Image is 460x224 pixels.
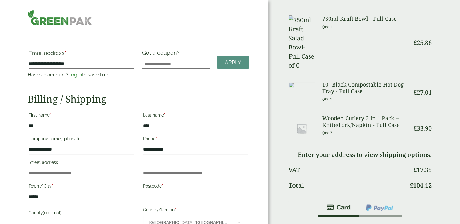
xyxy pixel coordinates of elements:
[61,136,79,141] span: (optional)
[322,81,406,94] h3: 10" Black Compostable Hot Dog Tray - Full Case
[413,88,417,97] span: £
[327,204,351,211] img: stripe.png
[322,97,332,101] small: Qty: 1
[322,115,406,128] h3: Wooden Cutlery 3 in 1 Pack – Knife/Fork/Napkin - Full Case
[410,181,413,189] span: £
[58,160,60,165] abbr: required
[29,158,134,168] label: Street address
[410,181,432,189] bdi: 104.12
[413,39,417,47] span: £
[289,148,432,162] td: Enter your address to view shipping options.
[289,163,406,177] th: VAT
[29,209,134,219] label: County
[142,49,182,59] label: Got a coupon?
[289,115,315,141] img: Placeholder
[162,184,163,188] abbr: required
[143,134,248,145] label: Phone
[28,71,135,79] p: Have an account? to save time
[50,113,51,117] abbr: required
[322,15,406,22] h3: 750ml Kraft Bowl - Full Case
[289,178,406,193] th: Total
[217,56,249,69] a: Apply
[29,111,134,121] label: First name
[28,93,249,105] h2: Billing / Shipping
[322,131,332,135] small: Qty: 2
[28,10,92,25] img: GreenPak Supplies
[289,15,315,70] img: 750ml Kraft Salad Bowl-Full Case of-0
[365,204,393,212] img: ppcp-gateway.png
[64,50,66,56] abbr: required
[164,113,165,117] abbr: required
[52,184,53,188] abbr: required
[29,50,134,59] label: Email address
[143,111,248,121] label: Last name
[175,207,176,212] abbr: required
[413,88,432,97] bdi: 27.01
[413,124,417,132] span: £
[413,166,417,174] span: £
[322,25,332,29] small: Qty: 1
[43,210,61,215] span: (optional)
[143,182,248,192] label: Postcode
[225,59,241,66] span: Apply
[155,136,157,141] abbr: required
[413,124,432,132] bdi: 33.90
[143,205,248,216] label: Country/Region
[29,182,134,192] label: Town / City
[413,166,432,174] bdi: 17.35
[68,72,82,78] a: Log in
[413,39,432,47] bdi: 25.86
[29,134,134,145] label: Company name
